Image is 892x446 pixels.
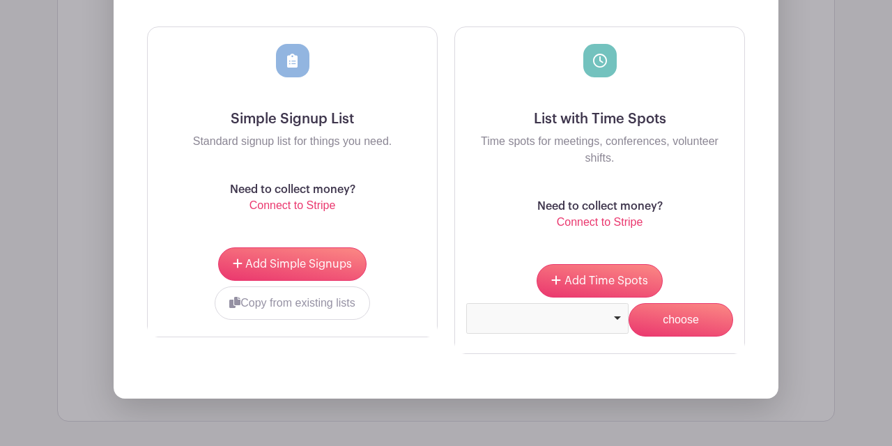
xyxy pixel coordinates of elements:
a: Need to collect money? Connect to Stripe [537,200,663,230]
p: Connect to Stripe [537,214,663,231]
h6: Need to collect money? [230,183,355,197]
p: Standard signup list for things you need. [159,133,426,150]
input: choose [629,303,733,337]
span: Add Simple Signups [245,259,352,270]
span: Add Time Spots [564,275,648,286]
p: Time spots for meetings, conferences, volunteer shifts. [466,133,733,167]
a: Need to collect money? Connect to Stripe [230,183,355,213]
h5: List with Time Spots [466,111,733,128]
button: Copy from existing lists [215,286,370,320]
button: Add Simple Signups [218,247,367,281]
h5: Simple Signup List [159,111,426,128]
button: Add Time Spots [537,264,662,298]
h6: Need to collect money? [537,200,663,213]
p: Connect to Stripe [230,197,355,214]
